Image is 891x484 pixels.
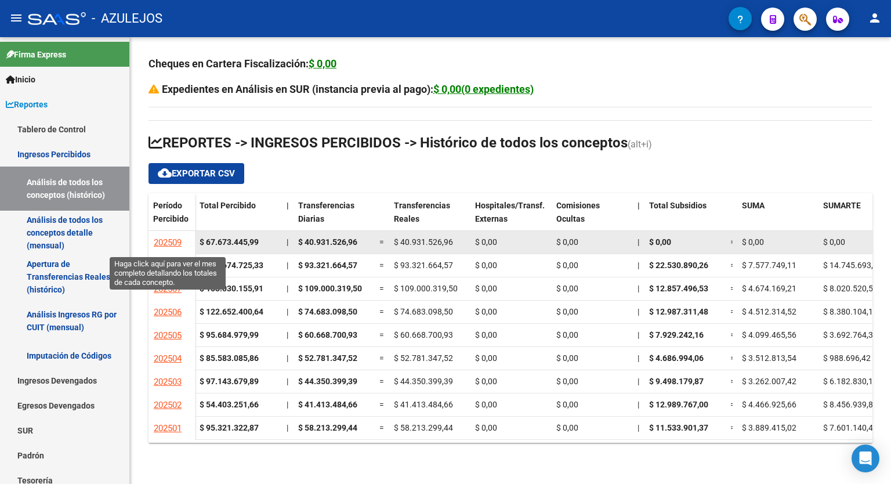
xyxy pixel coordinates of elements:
span: | [638,261,639,270]
span: REPORTES -> INGRESOS PERCIBIDOS -> Histórico de todos los conceptos [148,135,628,151]
span: $ 44.350.399,39 [298,377,357,386]
span: | [287,284,288,293]
span: $ 109.000.319,50 [394,284,458,293]
span: SUMA [742,201,765,210]
span: $ 40.931.526,96 [298,237,357,247]
span: 202504 [154,353,182,364]
span: = [379,237,384,247]
span: = [730,423,735,432]
mat-icon: menu [9,11,23,25]
span: $ 4.512.314,52 [742,307,796,316]
span: $ 0,00 [556,237,578,247]
span: $ 0,00 [649,237,671,247]
span: $ 0,00 [475,400,497,409]
span: = [379,330,384,339]
span: = [730,330,735,339]
span: | [287,237,288,247]
span: $ 988.696,42 [823,353,871,363]
span: | [638,307,639,316]
span: $ 0,00 [475,330,497,339]
datatable-header-cell: Total Percibido [195,193,282,242]
span: 202502 [154,400,182,410]
span: $ 60.668.700,93 [298,330,357,339]
span: | [638,237,639,247]
span: $ 0,00 [556,353,578,363]
span: | [638,400,639,409]
span: $ 9.498.179,87 [649,377,704,386]
span: = [379,423,384,432]
span: $ 44.350.399,39 [394,377,453,386]
strong: $ 95.321.322,87 [200,423,259,432]
span: $ 4.099.465,56 [742,330,796,339]
span: $ 0,00 [823,237,845,247]
div: Open Intercom Messenger [852,445,879,472]
strong: $ 97.143.679,89 [200,377,259,386]
span: $ 58.213.299,44 [394,423,453,432]
span: $ 0,00 [556,307,578,316]
span: | [287,307,288,316]
span: 202508 [154,261,182,271]
span: $ 0,00 [556,330,578,339]
span: | [638,284,639,293]
span: $ 0,00 [556,377,578,386]
span: $ 60.668.700,93 [394,330,453,339]
span: 202503 [154,377,182,387]
span: = [730,400,735,409]
span: | [638,423,639,432]
span: $ 0,00 [475,353,497,363]
span: = [730,307,735,316]
span: | [287,261,288,270]
span: $ 4.466.925,66 [742,400,796,409]
span: $ 3.262.007,42 [742,377,796,386]
span: $ 7.577.749,11 [742,261,796,270]
span: | [287,353,288,363]
span: Total Subsidios [649,201,707,210]
datatable-header-cell: Transferencias Diarias [294,193,375,242]
span: Reportes [6,98,48,111]
span: $ 4.686.994,06 [649,353,704,363]
span: | [287,330,288,339]
button: Exportar CSV [148,163,244,184]
span: $ 11.533.901,37 [649,423,708,432]
datatable-header-cell: Transferencias Reales [389,193,470,242]
strong: $ 143.674.725,33 [200,261,263,270]
mat-icon: person [868,11,882,25]
span: - AZULEJOS [92,6,162,31]
span: $ 40.931.526,96 [394,237,453,247]
span: | [638,201,640,210]
span: $ 0,00 [475,237,497,247]
span: | [638,330,639,339]
span: Total Percibido [200,201,256,210]
span: = [379,377,384,386]
span: SUMARTE [823,201,861,210]
span: $ 41.413.484,66 [298,400,357,409]
span: $ 3.692.764,32 [823,330,878,339]
span: $ 0,00 [475,284,497,293]
span: Comisiones Ocultas [556,201,600,223]
span: Transferencias Diarias [298,201,354,223]
strong: $ 54.403.251,66 [200,400,259,409]
span: = [379,307,384,316]
span: Período Percibido [153,201,189,223]
strong: Expedientes en Análisis en SUR (instancia previa al pago): [162,83,534,95]
span: $ 41.413.484,66 [394,400,453,409]
span: $ 93.321.664,57 [298,261,357,270]
datatable-header-cell: | [282,193,294,242]
strong: $ 85.583.085,86 [200,353,259,363]
span: $ 52.781.347,52 [298,353,357,363]
span: $ 14.745.693,68 [823,261,882,270]
span: = [379,353,384,363]
span: $ 0,00 [742,237,764,247]
span: = [730,353,735,363]
span: $ 74.683.098,50 [298,307,357,316]
span: | [638,353,639,363]
datatable-header-cell: SUMA [737,193,818,242]
span: $ 4.674.169,21 [742,284,796,293]
span: $ 8.456.939,85 [823,400,878,409]
span: = [730,377,735,386]
span: $ 0,00 [556,423,578,432]
div: $ 0,00(0 expedientes) [433,81,534,97]
datatable-header-cell: Total Subsidios [644,193,726,242]
span: $ 12.987.311,48 [649,307,708,316]
span: $ 6.182.830,16 [823,377,878,386]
